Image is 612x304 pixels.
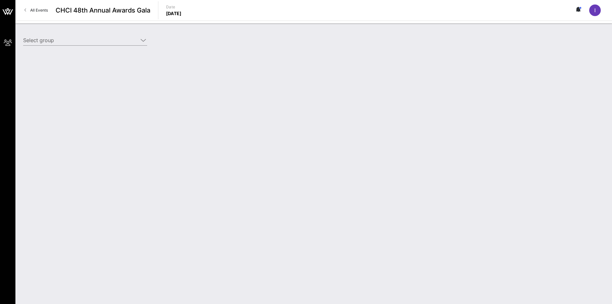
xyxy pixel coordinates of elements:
p: [DATE] [166,10,182,17]
span: CHCI 48th Annual Awards Gala [56,5,150,15]
a: All Events [21,5,52,15]
span: All Events [30,8,48,13]
div: I [589,5,601,16]
span: I [594,7,596,14]
p: Date [166,4,182,10]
